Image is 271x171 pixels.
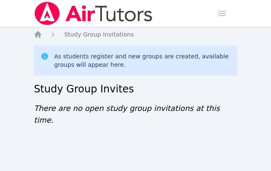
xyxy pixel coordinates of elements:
[64,30,134,39] a: Study Group Invitations
[34,82,237,96] h2: Study Group Invites
[34,30,237,39] nav: Breadcrumb
[64,31,134,38] span: Study Group Invitations
[34,104,220,124] span: There are no open study group invitations at this time.
[54,52,230,69] div: As students register and new groups are created, available groups will appear here.
[34,2,153,25] img: Air Tutors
